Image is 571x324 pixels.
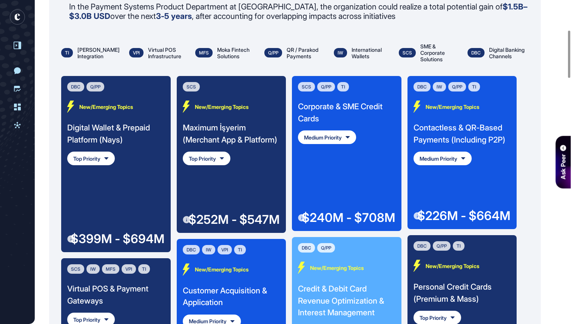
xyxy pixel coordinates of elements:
div: TI [138,264,150,274]
div: SCS [67,264,84,274]
span: Digital Banking Channels [489,47,527,59]
div: Corporate & SME Credit Cards [298,101,395,124]
span: IW [334,48,347,57]
div: entrapeer-logo [10,9,25,25]
div: SCS [183,82,200,91]
div: TI [234,245,246,254]
div: Virtual POS & Payment Gateways [67,283,165,307]
p: In the Payment Systems Product Department at [GEOGRAPHIC_DATA], the organization could realize a ... [69,2,529,21]
span: Top Priority [189,155,216,163]
span: International Wallets [352,47,389,59]
span: DBC [468,48,485,57]
span: SCS [399,48,416,57]
div: New/Emerging Topics [67,101,165,113]
div: IW [433,82,446,91]
div: $399M - $694M [71,231,165,246]
span: [PERSON_NAME] Integration [77,47,120,59]
div: SCS [298,82,315,91]
div: Maximum İşyerim (Merchant App & Platform) [183,122,280,146]
div: Q/PP [317,82,335,91]
span: QR / Parakod Payments [287,47,324,59]
div: New/Emerging Topics [414,101,511,113]
div: VPI [122,264,136,274]
div: Ask Peer [559,154,568,179]
div: $252M - $547M [188,212,280,227]
div: $240M - $708M [302,210,395,225]
div: MFS [102,264,119,274]
span: Top Priority [73,155,100,163]
strong: 3-5 years [156,11,192,21]
div: TI [453,241,465,251]
div: DBC [414,241,431,251]
span: Virtual POS Infrastructure [148,47,186,59]
div: Credit & Debit Card Revenue Optimization & Interest Management [298,283,395,319]
span: VPI [129,48,144,57]
div: Customer Acquisition & Application [183,285,280,308]
div: TI [468,82,480,91]
span: SME & Corporate Solutions [420,43,458,62]
div: Digital Wallet & Prepaid Platform (Nays) [67,122,165,146]
div: $226M - $664M [417,208,511,223]
span: Moka Fintech Solutions [217,47,255,59]
span: Medium Priority [304,133,342,141]
div: VPI [218,245,232,254]
div: DBC [414,82,431,91]
div: IW [86,264,100,274]
span: Top Priority [420,314,447,322]
strong: $1.5B–$3.0B USD [69,2,528,21]
div: DBC [183,245,200,254]
div: TI [337,82,349,91]
div: Q/PP [86,82,104,91]
span: MFS [195,48,213,57]
div: Q/PP [448,82,466,91]
span: Top Priority [73,316,100,324]
div: Personal Credit Cards (Premium & Mass) [414,281,511,305]
div: DBC [67,82,84,91]
div: New/Emerging Topics [183,264,280,276]
span: Medium Priority [420,155,457,163]
div: New/Emerging Topics [414,260,511,272]
span: TI [61,48,73,57]
div: New/Emerging Topics [183,101,280,113]
div: Contactless & QR-Based Payments (Including P2P) [414,122,511,146]
div: Q/PP [433,241,451,251]
div: DBC [298,243,315,253]
span: Q/PP [264,48,282,57]
div: New/Emerging Topics [298,262,395,274]
div: IW [202,245,215,254]
div: Q/PP [317,243,335,253]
